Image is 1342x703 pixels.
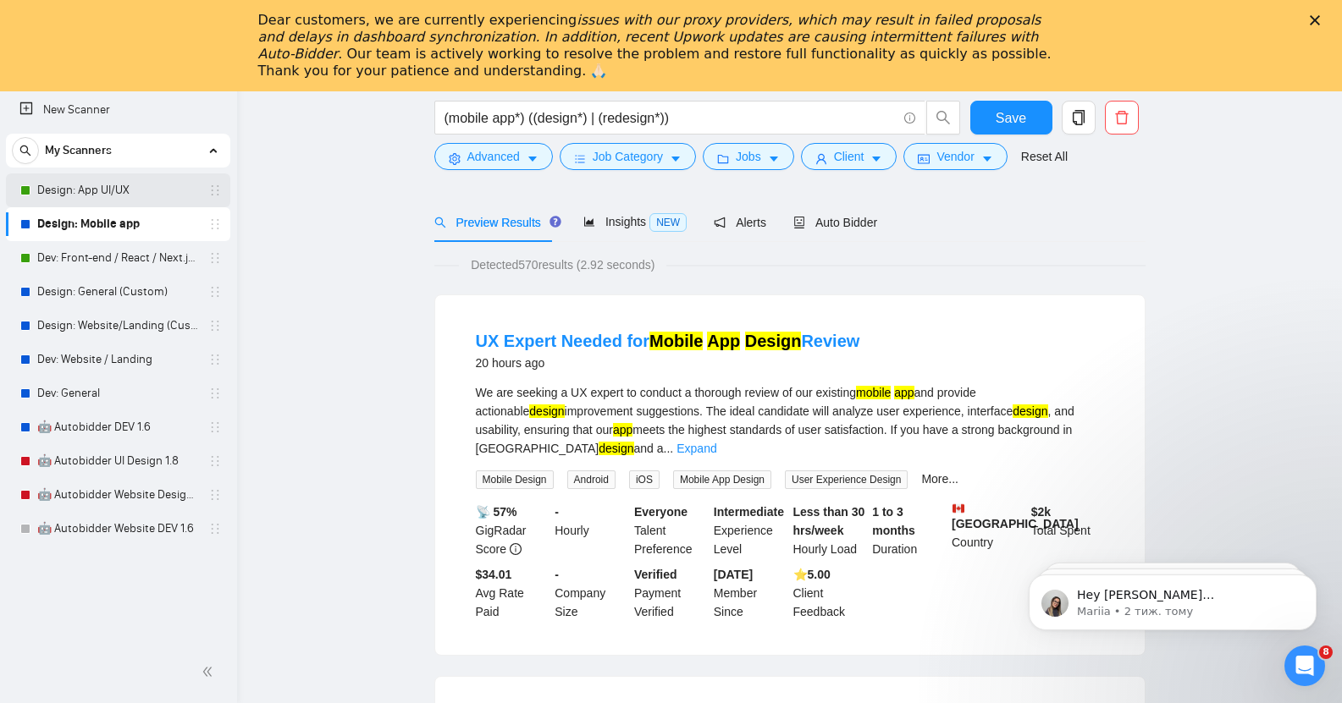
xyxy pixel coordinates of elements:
[631,503,710,558] div: Talent Preference
[631,565,710,621] div: Payment Verified
[208,522,222,535] span: holder
[707,332,740,350] mark: App
[574,152,586,165] span: bars
[6,134,230,546] li: My Scanners
[472,565,552,621] div: Avg Rate Paid
[555,505,559,519] b: -
[529,404,564,418] mark: design
[927,110,959,125] span: search
[1013,404,1047,418] mark: design
[926,101,960,135] button: search
[1319,645,1333,659] span: 8
[551,565,631,621] div: Company Size
[714,216,766,229] span: Alerts
[13,145,38,157] span: search
[37,275,198,309] a: Design: General (Custom)
[785,470,908,489] span: User Experience Design
[714,505,784,519] b: Intermediate
[670,152,682,165] span: caret-down
[1028,503,1107,558] div: Total Spent
[1021,147,1068,166] a: Reset All
[815,152,827,165] span: user
[1106,110,1138,125] span: delete
[37,444,198,478] a: 🤖 Autobidder UI Design 1.8
[208,488,222,502] span: holder
[677,442,716,455] a: Expand
[793,217,805,228] span: robot
[856,386,891,399] mark: mobile
[445,107,897,129] input: Search Freelance Jobs...
[208,184,222,197] span: holder
[551,503,631,558] div: Hourly
[476,332,860,350] a: UX Expert Needed forMobile App DesignReview
[1105,101,1139,135] button: delete
[1003,539,1342,657] iframe: Intercom notifications повідомлення
[208,251,222,265] span: holder
[745,332,802,350] mark: Design
[801,143,897,170] button: userClientcaret-down
[629,470,660,489] span: iOS
[208,420,222,434] span: holder
[510,543,522,555] span: info-circle
[710,565,790,621] div: Member Since
[793,505,865,537] b: Less than 30 hrs/week
[717,152,729,165] span: folder
[37,343,198,376] a: Dev: Website / Landing
[449,152,461,165] span: setting
[472,503,552,558] div: GigRadar Score
[903,143,1007,170] button: idcardVendorcaret-down
[736,147,761,166] span: Jobs
[634,505,688,519] b: Everyone
[208,387,222,400] span: holder
[1063,110,1095,125] span: copy
[45,134,112,168] span: My Scanners
[714,217,726,228] span: notification
[664,442,674,455] span: ...
[37,241,198,275] a: Dev: Front-end / React / Next.js / WebGL / GSAP
[894,386,914,399] mark: app
[1062,101,1096,135] button: copy
[948,503,1028,558] div: Country
[434,216,556,229] span: Preview Results
[918,152,930,165] span: idcard
[567,470,616,489] span: Android
[555,568,559,581] b: -
[904,113,915,124] span: info-circle
[613,423,632,437] mark: app
[476,568,512,581] b: $34.01
[37,410,198,444] a: 🤖 Autobidder DEV 1.6
[981,152,993,165] span: caret-down
[37,376,198,410] a: Dev: General
[202,663,218,680] span: double-left
[527,152,538,165] span: caret-down
[872,505,915,537] b: 1 to 3 months
[19,93,217,127] a: New Scanner
[921,472,958,486] a: More...
[793,568,831,581] b: ⭐️ 5.00
[476,353,860,373] div: 20 hours ago
[593,147,663,166] span: Job Category
[768,152,780,165] span: caret-down
[258,12,1058,80] div: Dear customers, we are currently experiencing . Our team is actively working to resolve the probl...
[560,143,696,170] button: barsJob Categorycaret-down
[649,332,703,350] mark: Mobile
[936,147,974,166] span: Vendor
[208,285,222,299] span: holder
[434,217,446,228] span: search
[1284,645,1325,686] iframe: Intercom live chat
[37,173,198,207] a: Design: App UI/UX
[710,503,790,558] div: Experience Level
[953,503,964,514] img: 🇨🇦
[208,353,222,366] span: holder
[649,213,687,232] span: NEW
[467,147,520,166] span: Advanced
[37,207,198,241] a: Design: Mobile app
[37,512,198,546] a: 🤖 Autobidder Website DEV 1.6
[834,147,864,166] span: Client
[1310,15,1327,25] div: Закрити
[793,216,877,229] span: Auto Bidder
[6,93,230,127] li: New Scanner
